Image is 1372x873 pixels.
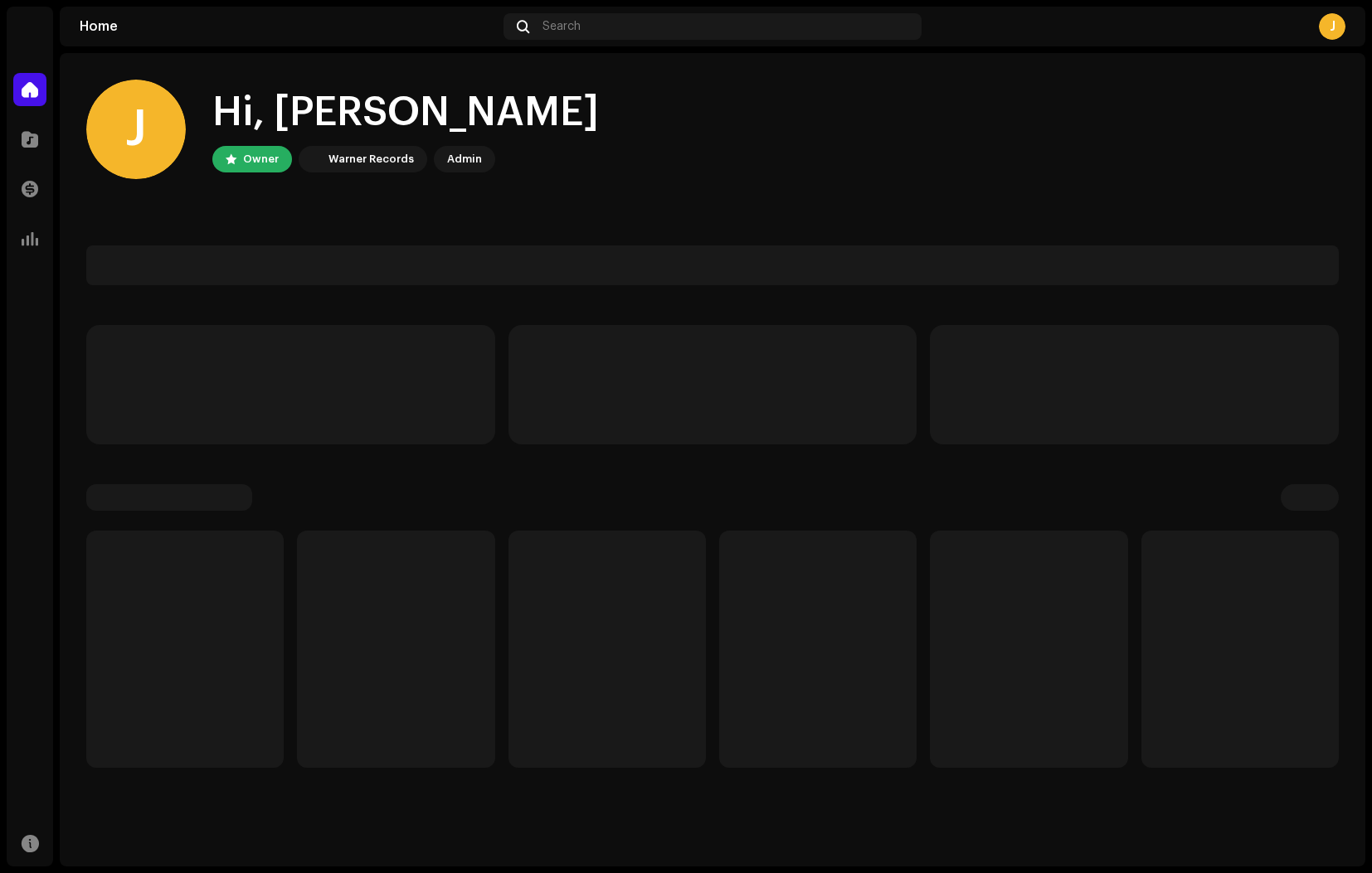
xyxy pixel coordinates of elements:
[243,149,279,169] div: Owner
[328,149,414,169] div: Warner Records
[80,20,497,33] div: Home
[212,86,599,139] div: Hi, [PERSON_NAME]
[542,20,581,33] span: Search
[302,149,322,169] img: acab2465-393a-471f-9647-fa4d43662784
[86,80,186,179] div: J
[1319,13,1345,40] div: J
[447,149,482,169] div: Admin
